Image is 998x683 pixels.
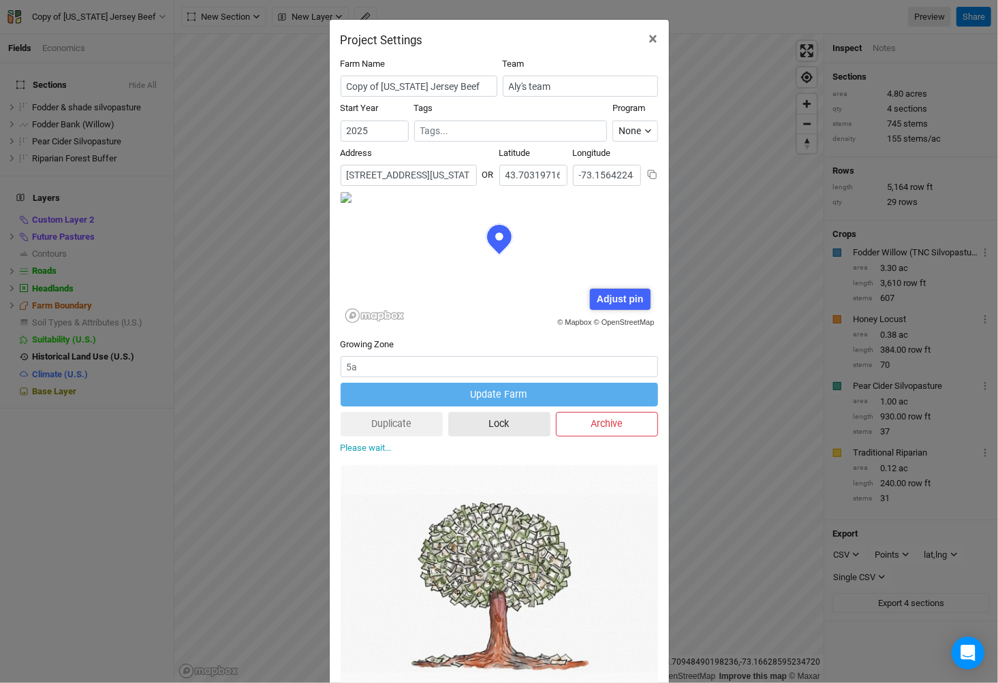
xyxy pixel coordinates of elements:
[341,58,386,70] label: Farm Name
[341,147,373,159] label: Address
[503,58,525,70] label: Team
[341,383,658,407] button: Update Farm
[557,318,591,326] a: © Mapbox
[341,33,423,47] h2: Project Settings
[499,165,567,186] input: Latitude
[499,147,531,159] label: Latitude
[341,356,658,377] input: 5a
[619,124,641,138] div: None
[420,124,602,138] input: Tags...
[573,165,641,186] input: Longitude
[503,76,658,97] input: Aly's team
[345,308,405,323] a: Mapbox logo
[590,289,651,310] div: Adjust pin
[612,121,657,142] button: None
[638,20,669,58] button: Close
[448,412,550,436] button: Lock
[612,102,645,114] label: Program
[341,338,394,351] label: Growing Zone
[649,29,658,48] span: ×
[341,121,409,142] input: Start Year
[482,158,494,181] div: OR
[341,102,379,114] label: Start Year
[341,76,497,97] input: Project/Farm Name
[646,169,658,180] button: Copy
[573,147,611,159] label: Longitude
[556,412,658,436] button: Archive
[594,318,655,326] a: © OpenStreetMap
[952,637,984,669] div: Open Intercom Messenger
[341,442,658,454] p: Please wait...
[341,412,443,436] button: Duplicate
[341,165,477,186] input: Address (123 James St...)
[414,102,433,114] label: Tags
